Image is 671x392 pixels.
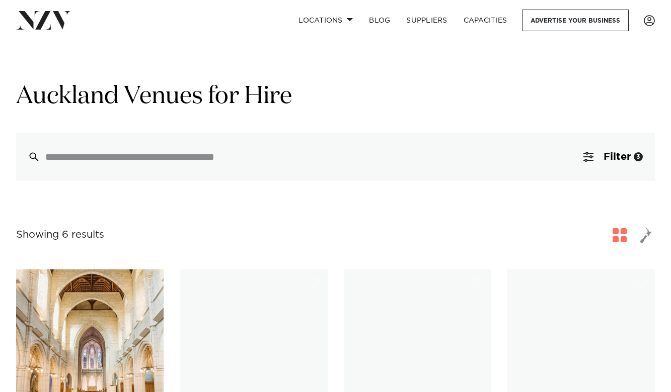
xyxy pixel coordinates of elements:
[456,10,515,31] a: Capacities
[604,152,631,162] span: Filter
[361,10,398,31] a: BLOG
[290,10,361,31] a: Locations
[522,10,629,31] a: Advertise your business
[16,227,104,243] div: Showing 6 results
[571,133,655,181] button: Filter3
[16,81,655,113] h1: Auckland Venues for Hire
[634,152,643,161] div: 3
[398,10,455,31] a: SUPPLIERS
[16,11,71,29] img: nzv-logo.png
